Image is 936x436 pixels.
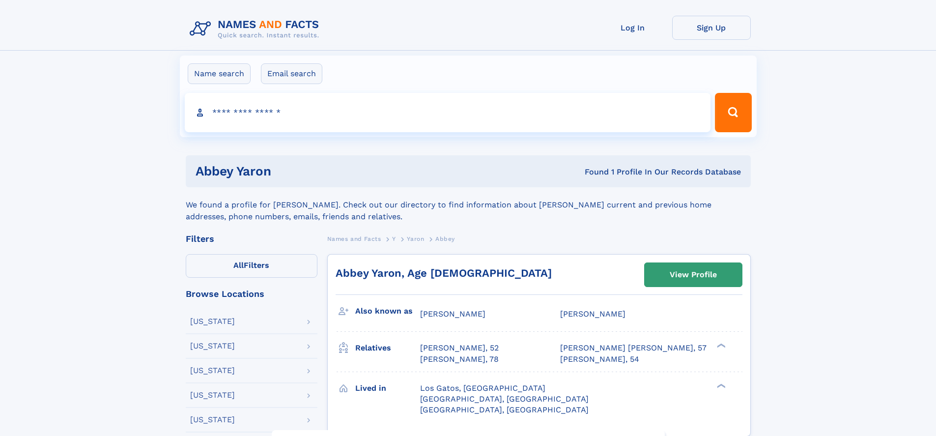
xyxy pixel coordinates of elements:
a: [PERSON_NAME], 78 [420,354,499,365]
a: Names and Facts [327,233,381,245]
div: ❯ [714,343,726,349]
span: [GEOGRAPHIC_DATA], [GEOGRAPHIC_DATA] [420,405,589,414]
a: Sign Up [672,16,751,40]
div: [US_STATE] [190,416,235,424]
img: Logo Names and Facts [186,16,327,42]
span: Abbey [435,235,455,242]
span: [PERSON_NAME] [420,309,485,319]
a: Log In [594,16,672,40]
div: [US_STATE] [190,318,235,325]
a: [PERSON_NAME] [PERSON_NAME], 57 [560,343,707,353]
div: Found 1 Profile In Our Records Database [428,167,741,177]
a: Y [392,233,396,245]
label: Name search [188,63,251,84]
input: search input [185,93,711,132]
div: [US_STATE] [190,342,235,350]
div: [US_STATE] [190,367,235,375]
div: Filters [186,234,317,243]
a: [PERSON_NAME], 54 [560,354,639,365]
span: Y [392,235,396,242]
h3: Lived in [355,380,420,397]
h1: Abbey Yaron [196,165,428,177]
a: Yaron [407,233,424,245]
div: View Profile [670,263,717,286]
a: Abbey Yaron, Age [DEMOGRAPHIC_DATA] [336,267,552,279]
a: [PERSON_NAME], 52 [420,343,499,353]
span: [GEOGRAPHIC_DATA], [GEOGRAPHIC_DATA] [420,394,589,404]
span: Yaron [407,235,424,242]
a: View Profile [645,263,742,287]
h3: Relatives [355,340,420,356]
button: Search Button [715,93,751,132]
span: [PERSON_NAME] [560,309,625,319]
span: All [233,261,244,270]
label: Email search [261,63,322,84]
div: ❯ [714,382,726,389]
div: [US_STATE] [190,391,235,399]
h3: Also known as [355,303,420,320]
span: Los Gatos, [GEOGRAPHIC_DATA] [420,383,545,393]
div: Browse Locations [186,290,317,298]
label: Filters [186,254,317,278]
div: We found a profile for [PERSON_NAME]. Check out our directory to find information about [PERSON_N... [186,187,751,223]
